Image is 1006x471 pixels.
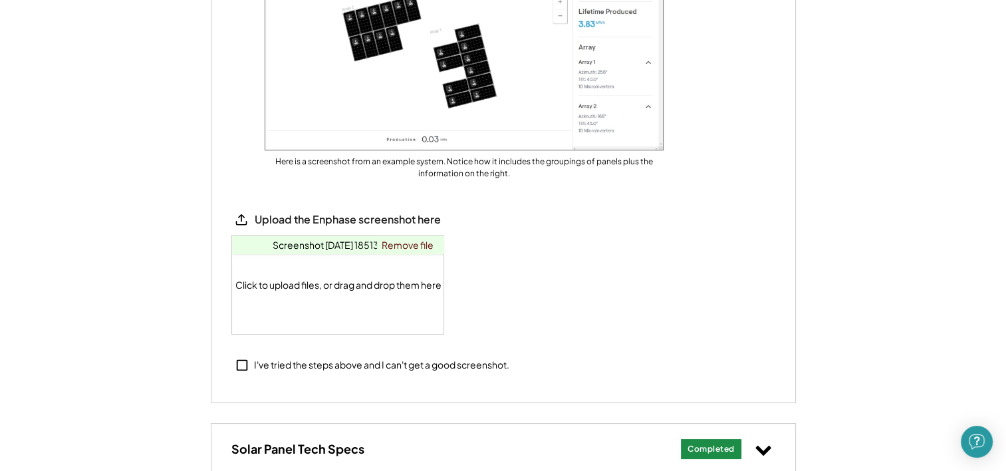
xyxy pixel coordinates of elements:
[254,359,509,372] div: I've tried the steps above and I can't get a good screenshot.
[231,441,364,456] h3: Solar Panel Tech Specs
[232,235,445,334] div: Click to upload files, or drag and drop them here
[265,156,664,180] div: Here is a screenshot from an example system. Notice how it includes the groupings of panels plus ...
[688,444,735,455] div: Completed
[961,426,993,458] div: Open Intercom Messenger
[273,239,404,251] a: Screenshot [DATE] 185132.png
[377,235,438,254] a: Remove file
[255,213,441,227] div: Upload the Enphase screenshot here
